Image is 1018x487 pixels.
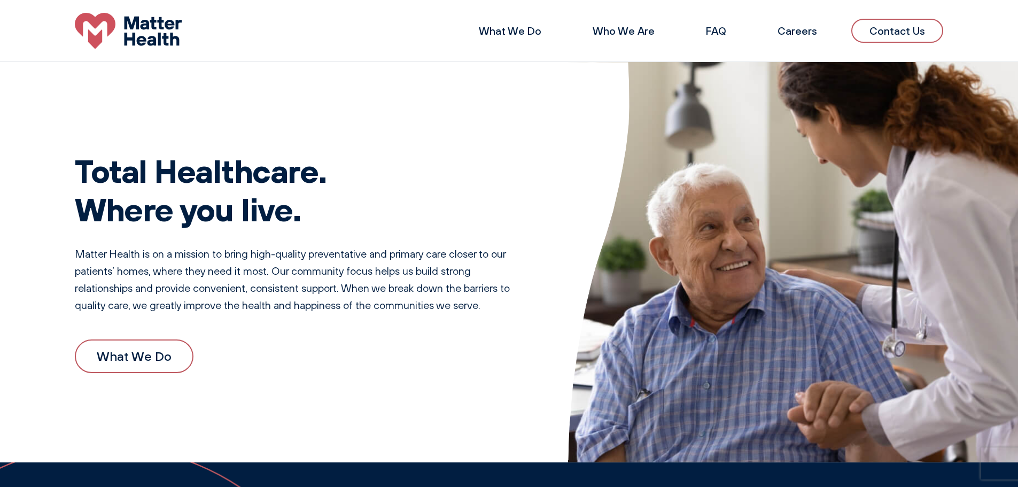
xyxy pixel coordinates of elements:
[75,151,525,228] h1: Total Healthcare. Where you live.
[75,245,525,314] p: Matter Health is on a mission to bring high-quality preventative and primary care closer to our p...
[75,339,193,373] a: What We Do
[851,19,943,43] a: Contact Us
[706,24,726,37] a: FAQ
[593,24,655,37] a: Who We Are
[479,24,541,37] a: What We Do
[778,24,817,37] a: Careers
